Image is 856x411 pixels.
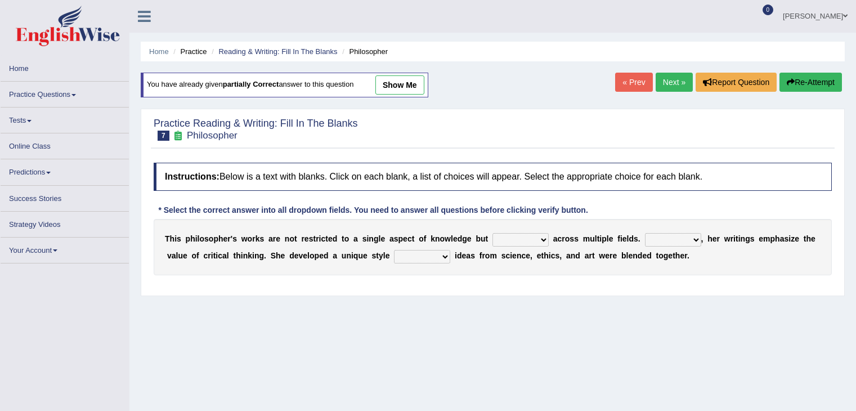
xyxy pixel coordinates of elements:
[658,251,664,260] b: o
[795,234,799,243] b: e
[339,46,388,57] li: Philosopher
[1,186,129,208] a: Success Stories
[479,251,482,260] b: f
[315,251,320,260] b: p
[633,251,638,260] b: n
[707,234,712,243] b: h
[558,234,562,243] b: c
[200,234,205,243] b: o
[366,234,369,243] b: i
[521,251,526,260] b: c
[324,251,329,260] b: d
[213,234,218,243] b: p
[1,56,129,78] a: Home
[763,5,774,15] span: 0
[281,251,285,260] b: e
[570,234,574,243] b: s
[259,234,264,243] b: s
[455,251,457,260] b: i
[167,251,172,260] b: v
[605,251,609,260] b: e
[724,234,730,243] b: w
[407,234,412,243] b: c
[346,251,351,260] b: n
[626,251,629,260] b: l
[530,251,532,260] b: ,
[141,73,428,97] div: You have already given answer to this question
[668,251,673,260] b: e
[466,251,470,260] b: a
[1,133,129,155] a: Online Class
[273,234,276,243] b: r
[575,251,580,260] b: d
[424,234,427,243] b: f
[664,251,669,260] b: g
[243,251,248,260] b: n
[158,131,169,141] span: 7
[451,234,453,243] b: l
[223,81,279,89] b: partially correct
[775,234,780,243] b: h
[505,251,510,260] b: c
[252,234,255,243] b: r
[241,234,248,243] b: w
[195,234,198,243] b: i
[369,234,374,243] b: n
[621,251,626,260] b: b
[325,234,328,243] b: t
[198,234,200,243] b: l
[431,234,435,243] b: k
[574,234,579,243] b: s
[638,251,643,260] b: d
[276,251,281,260] b: h
[602,234,607,243] b: p
[208,251,210,260] b: r
[268,234,273,243] b: a
[615,73,652,92] a: « Prev
[445,234,451,243] b: w
[486,234,488,243] b: t
[187,130,237,141] small: Philosopher
[154,118,358,141] h2: Practice Reading & Writing: Fill In The Blanks
[398,234,404,243] b: p
[458,234,463,243] b: d
[555,251,559,260] b: s
[779,73,842,92] button: Re-Attempt
[353,234,358,243] b: a
[218,47,337,56] a: Reading & Writing: Fill In The Blanks
[620,234,622,243] b: i
[599,251,605,260] b: w
[622,234,627,243] b: e
[629,251,633,260] b: e
[394,234,398,243] b: s
[780,234,785,243] b: a
[204,251,208,260] b: c
[304,234,309,243] b: e
[307,251,310,260] b: l
[627,234,629,243] b: l
[490,251,496,260] b: m
[562,234,564,243] b: r
[222,251,227,260] b: a
[642,251,647,260] b: e
[383,251,386,260] b: l
[589,251,591,260] b: r
[209,234,214,243] b: o
[571,251,576,260] b: n
[770,234,776,243] b: p
[231,234,232,243] b: '
[172,131,184,141] small: Exam occurring question
[241,251,243,260] b: i
[149,47,169,56] a: Home
[177,234,181,243] b: s
[656,251,659,260] b: t
[583,234,590,243] b: m
[517,251,522,260] b: n
[599,234,602,243] b: i
[736,234,738,243] b: t
[301,234,304,243] b: r
[248,234,253,243] b: o
[256,234,260,243] b: k
[647,251,652,260] b: d
[526,251,530,260] b: e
